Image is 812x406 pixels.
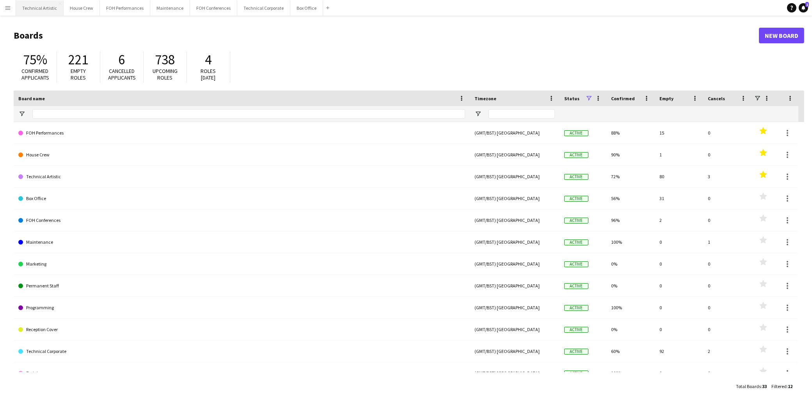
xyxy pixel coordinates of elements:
[703,362,752,384] div: 0
[201,67,216,81] span: Roles [DATE]
[18,362,465,384] a: Training
[606,122,655,144] div: 88%
[606,209,655,231] div: 96%
[470,253,560,275] div: (GMT/BST) [GEOGRAPHIC_DATA]
[470,122,560,144] div: (GMT/BST) [GEOGRAPHIC_DATA]
[155,51,175,68] span: 738
[71,67,86,81] span: Empty roles
[703,297,752,318] div: 0
[108,67,136,81] span: Cancelled applicants
[606,319,655,340] div: 0%
[606,231,655,253] div: 100%
[18,297,465,319] a: Programming
[703,275,752,296] div: 0
[564,96,579,101] span: Status
[736,383,761,389] span: Total Boards
[237,0,290,16] button: Technical Corporate
[18,275,465,297] a: Permanent Staff
[32,109,465,119] input: Board name Filter Input
[606,144,655,165] div: 90%
[703,231,752,253] div: 1
[18,144,465,166] a: House Crew
[18,340,465,362] a: Technical Corporate
[606,297,655,318] div: 100%
[564,130,588,136] span: Active
[564,218,588,223] span: Active
[606,188,655,209] div: 56%
[606,275,655,296] div: 0%
[470,319,560,340] div: (GMT/BST) [GEOGRAPHIC_DATA]
[21,67,49,81] span: Confirmed applicants
[23,51,47,68] span: 75%
[69,51,89,68] span: 221
[474,110,482,117] button: Open Filter Menu
[18,319,465,340] a: Reception Cover
[655,340,703,362] div: 92
[703,340,752,362] div: 2
[150,0,190,16] button: Maintenance
[64,0,100,16] button: House Crew
[771,379,792,394] div: :
[655,253,703,275] div: 0
[470,362,560,384] div: (GMT/BST) [GEOGRAPHIC_DATA]
[771,383,787,389] span: Filtered
[470,144,560,165] div: (GMT/BST) [GEOGRAPHIC_DATA]
[655,209,703,231] div: 2
[470,209,560,231] div: (GMT/BST) [GEOGRAPHIC_DATA]
[564,283,588,289] span: Active
[205,51,212,68] span: 4
[18,110,25,117] button: Open Filter Menu
[564,152,588,158] span: Active
[18,122,465,144] a: FOH Performances
[564,305,588,311] span: Active
[606,253,655,275] div: 0%
[759,28,804,43] a: New Board
[153,67,178,81] span: Upcoming roles
[655,362,703,384] div: 0
[470,231,560,253] div: (GMT/BST) [GEOGRAPHIC_DATA]
[655,166,703,187] div: 80
[564,174,588,180] span: Active
[564,349,588,355] span: Active
[703,319,752,340] div: 0
[489,109,555,119] input: Timezone Filter Input
[703,144,752,165] div: 0
[788,383,792,389] span: 12
[655,122,703,144] div: 15
[606,166,655,187] div: 72%
[16,0,64,16] button: Technical Artistic
[474,96,496,101] span: Timezone
[703,253,752,275] div: 0
[18,166,465,188] a: Technical Artistic
[708,96,725,101] span: Cancels
[799,3,808,12] a: 1
[564,239,588,245] span: Active
[18,209,465,231] a: FOH Conferences
[655,319,703,340] div: 0
[655,188,703,209] div: 31
[470,340,560,362] div: (GMT/BST) [GEOGRAPHIC_DATA]
[190,0,237,16] button: FOH Conferences
[470,297,560,318] div: (GMT/BST) [GEOGRAPHIC_DATA]
[659,96,673,101] span: Empty
[655,144,703,165] div: 1
[18,96,45,101] span: Board name
[14,30,759,41] h1: Boards
[470,166,560,187] div: (GMT/BST) [GEOGRAPHIC_DATA]
[18,253,465,275] a: Marketing
[119,51,125,68] span: 6
[611,96,635,101] span: Confirmed
[805,2,809,7] span: 1
[564,371,588,376] span: Active
[470,275,560,296] div: (GMT/BST) [GEOGRAPHIC_DATA]
[762,383,767,389] span: 33
[564,327,588,333] span: Active
[655,297,703,318] div: 0
[100,0,150,16] button: FOH Performances
[655,231,703,253] div: 0
[606,362,655,384] div: 100%
[564,196,588,202] span: Active
[606,340,655,362] div: 60%
[703,188,752,209] div: 0
[703,166,752,187] div: 3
